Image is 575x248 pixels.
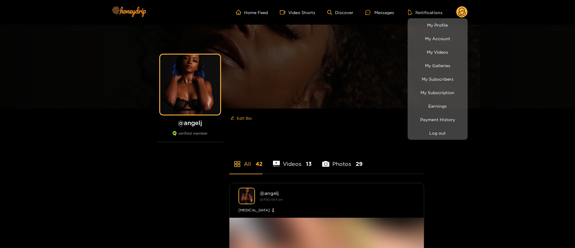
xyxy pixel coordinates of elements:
a: Payment History [409,114,466,125]
a: My Videos [409,47,466,57]
a: My Galleries [409,60,466,71]
a: My Subscribers [409,74,466,84]
a: My Account [409,33,466,44]
a: Earnings [409,101,466,111]
a: My Subscription [409,87,466,98]
a: My Profile [409,20,466,30]
button: Log out [409,128,466,138]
